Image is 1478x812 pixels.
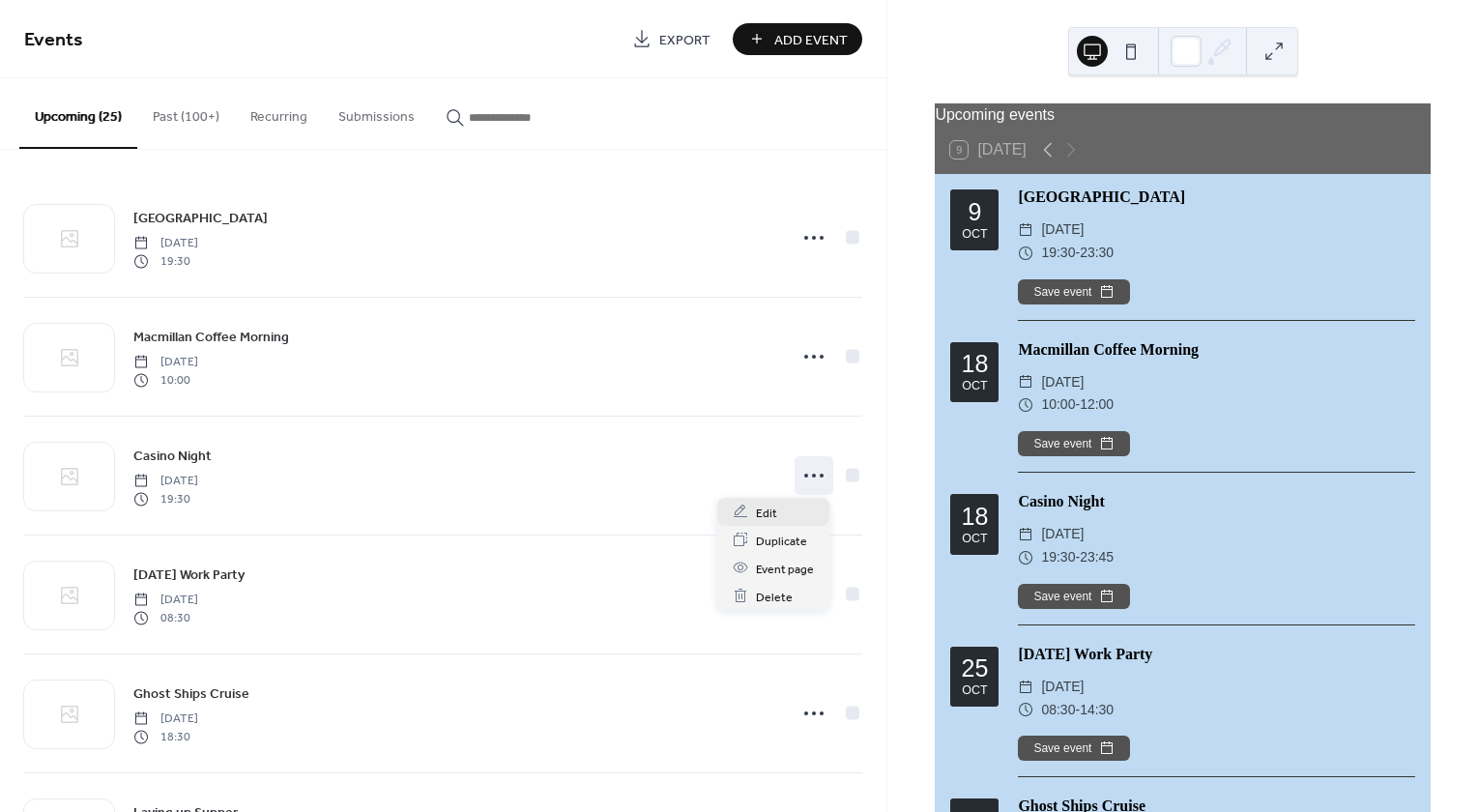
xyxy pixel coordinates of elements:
div: ​ [1018,699,1033,722]
div: Oct [962,684,987,697]
div: Macmillan Coffee Morning [1018,338,1415,362]
div: Oct [962,533,987,545]
button: Past (100+) [137,78,235,147]
div: [DATE] Work Party [1018,643,1415,666]
span: 08:30 [1041,699,1075,722]
span: Macmillan Coffee Morning [133,328,289,348]
span: Events [24,21,83,59]
a: [DATE] Work Party [133,564,245,586]
span: Ghost Ships Cruise [133,684,249,705]
span: [DATE] [133,473,198,490]
div: 18 [962,352,989,376]
span: Edit [756,503,777,523]
span: [GEOGRAPHIC_DATA] [133,209,268,229]
div: Casino Night [1018,490,1415,513]
div: ​ [1018,218,1033,242]
span: Event page [756,559,814,579]
span: 14:30 [1080,699,1114,722]
div: ​ [1018,546,1033,569]
button: Upcoming (25) [19,78,137,149]
div: 18 [962,505,989,529]
span: 10:00 [1041,393,1075,417]
div: Upcoming events [935,103,1431,127]
button: Add Event [733,23,862,55]
div: Oct [962,380,987,392]
span: - [1075,546,1080,569]
a: Macmillan Coffee Morning [133,326,289,348]
span: Duplicate [756,531,807,551]
div: 9 [968,200,981,224]
span: [DATE] [133,354,198,371]
button: Save event [1018,279,1130,304]
div: ​ [1018,523,1033,546]
div: [GEOGRAPHIC_DATA] [1018,186,1415,209]
span: 23:45 [1080,546,1114,569]
span: 19:30 [133,490,198,507]
span: 18:30 [133,728,198,745]
span: 12:00 [1080,393,1114,417]
a: Ghost Ships Cruise [133,682,249,705]
a: [GEOGRAPHIC_DATA] [133,207,268,229]
span: 19:30 [1041,546,1075,569]
a: Casino Night [133,445,212,467]
span: - [1075,242,1080,265]
span: Add Event [774,30,848,50]
span: Casino Night [133,447,212,467]
span: [DATE] [133,710,198,728]
span: 19:30 [133,252,198,270]
button: Submissions [323,78,430,147]
div: ​ [1018,676,1033,699]
span: Delete [756,587,793,607]
a: Export [618,23,725,55]
button: Recurring [235,78,323,147]
span: - [1075,699,1080,722]
div: Oct [962,228,987,241]
div: 25 [962,656,989,681]
button: Save event [1018,736,1130,761]
span: 19:30 [1041,242,1075,265]
span: [DATE] [1041,676,1084,699]
span: 10:00 [133,371,198,389]
span: [DATE] [1041,218,1084,242]
span: [DATE] Work Party [133,565,245,586]
div: ​ [1018,242,1033,265]
button: Save event [1018,431,1130,456]
button: Save event [1018,584,1130,609]
span: [DATE] [133,235,198,252]
span: 23:30 [1080,242,1114,265]
span: Export [659,30,710,50]
span: 08:30 [133,609,198,626]
div: ​ [1018,371,1033,394]
span: [DATE] [133,592,198,609]
span: [DATE] [1041,523,1084,546]
span: [DATE] [1041,371,1084,394]
div: ​ [1018,393,1033,417]
span: - [1075,393,1080,417]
